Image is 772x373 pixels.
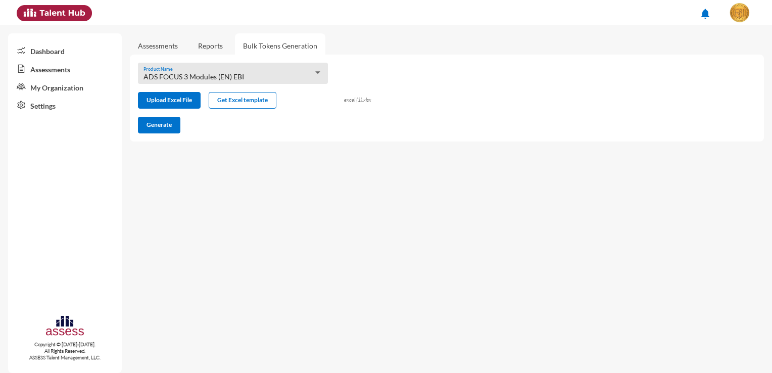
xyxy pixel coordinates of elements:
span: Upload Excel File [147,96,192,104]
a: Dashboard [8,41,122,60]
img: assesscompany-logo.png [45,314,85,339]
a: Settings [8,96,122,114]
a: Bulk Tokens Generation [235,33,325,58]
span: Generate [147,121,172,128]
a: My Organization [8,78,122,96]
button: Upload Excel File [138,92,201,109]
button: Generate [138,117,180,133]
span: ADS FOCUS 3 Modules (EN) EBI [143,72,244,81]
p: excel (1).xlsx [344,92,447,103]
span: Get Excel template [217,96,268,104]
button: Get Excel template [209,92,276,109]
a: Assessments [8,60,122,78]
a: Assessments [138,41,178,50]
p: Copyright © [DATE]-[DATE]. All Rights Reserved. ASSESS Talent Management, LLC. [8,341,122,361]
mat-icon: notifications [699,8,711,20]
a: Reports [190,33,231,58]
